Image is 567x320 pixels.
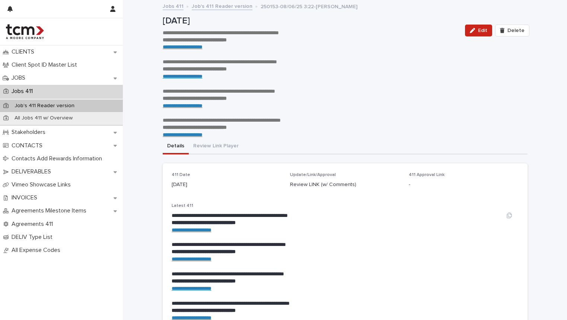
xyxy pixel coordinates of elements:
[163,1,184,10] a: Jobs 411
[172,181,281,189] p: [DATE]
[9,247,66,254] p: All Expense Codes
[9,74,31,81] p: JOBS
[9,88,39,95] p: Jobs 411
[163,139,189,154] button: Details
[409,173,445,177] span: 411 Approval Link
[9,103,80,109] p: Job's 411 Reader version
[9,129,51,136] p: Stakeholders
[172,204,193,208] span: Latest 411
[189,139,243,154] button: Review Link Player
[9,194,43,201] p: INVOICES
[163,16,459,26] p: [DATE]
[290,181,400,189] p: Review LINK (w/ Comments)
[409,181,519,189] p: -
[192,1,252,10] a: Job's 411 Reader version
[172,173,190,177] span: 411 Date
[9,48,40,55] p: CLIENTS
[9,207,92,214] p: Agreements Milestone Items
[290,173,336,177] span: Update/Link/Approval
[9,115,79,121] p: All Jobs 411 w/ Overview
[478,28,487,33] span: Edit
[261,2,357,10] p: 250153-08/06/25 3:22-[PERSON_NAME]
[9,155,108,162] p: Contacts Add Rewards Information
[9,234,58,241] p: DELIV Type List
[6,24,44,39] img: 4hMmSqQkux38exxPVZHQ
[9,221,59,228] p: Agreements 411
[9,181,77,188] p: Vimeo Showcase Links
[9,168,57,175] p: DELIVERABLES
[507,28,525,33] span: Delete
[495,25,529,36] button: Delete
[465,25,492,36] button: Edit
[9,61,83,68] p: Client Spot ID Master List
[9,142,48,149] p: CONTACTS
